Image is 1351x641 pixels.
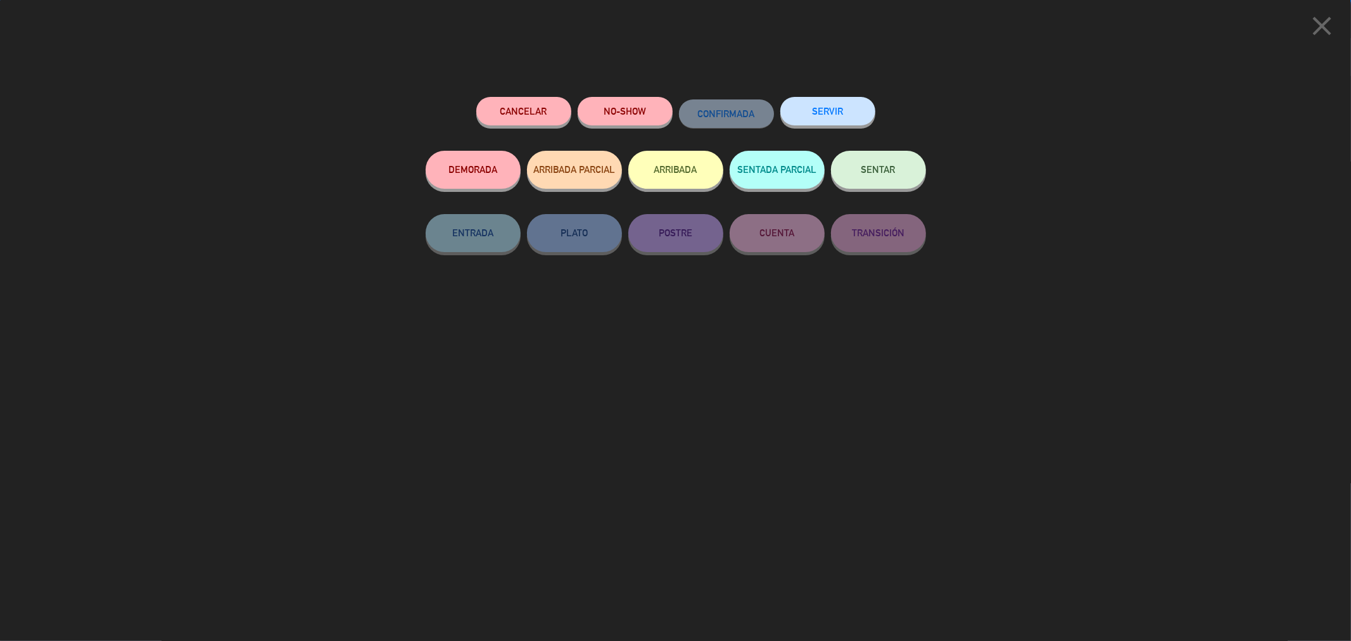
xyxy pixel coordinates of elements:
[861,164,896,175] span: SENTAR
[1306,10,1338,42] i: close
[628,151,723,189] button: ARRIBADA
[426,151,521,189] button: DEMORADA
[730,151,825,189] button: SENTADA PARCIAL
[780,97,875,125] button: SERVIR
[578,97,673,125] button: NO-SHOW
[1302,10,1341,47] button: close
[527,214,622,252] button: PLATO
[730,214,825,252] button: CUENTA
[426,214,521,252] button: ENTRADA
[831,151,926,189] button: SENTAR
[533,164,615,175] span: ARRIBADA PARCIAL
[698,108,755,119] span: CONFIRMADA
[679,99,774,128] button: CONFIRMADA
[628,214,723,252] button: POSTRE
[527,151,622,189] button: ARRIBADA PARCIAL
[831,214,926,252] button: TRANSICIÓN
[476,97,571,125] button: Cancelar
